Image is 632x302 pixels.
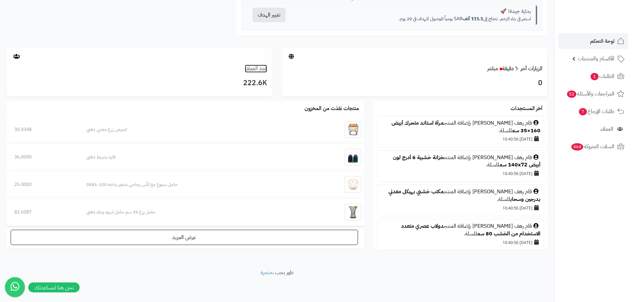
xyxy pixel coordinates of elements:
[381,222,540,238] div: قام رهف [PERSON_NAME] بإضافة المنتج للسلة.
[511,106,542,112] h3: آخر المستجدات
[345,121,361,138] img: اصيص زرع معدني ذهبي
[590,72,614,81] span: الطلبات
[590,73,598,80] span: 1
[558,121,628,137] a: العملاء
[381,203,540,212] div: [DATE] 10:40:56
[391,119,540,135] a: مرآة استاند متحرك أبيض 160×35 سم
[558,33,628,49] a: لوحة التحكم
[86,126,308,133] div: اصيص زرع معدني ذهبي
[571,142,614,151] span: السلات المتروكة
[381,169,540,178] div: [DATE] 10:40:56
[462,15,483,22] strong: 111.1 ألف
[600,124,613,134] span: العملاء
[12,78,267,89] h3: 222.6K
[590,36,614,46] span: لوحة التحكم
[401,222,540,238] a: دولاب عصري متعدد الاستخدام من الخشب 80 سم
[14,181,71,188] div: 25.0000
[571,143,584,151] span: 464
[388,188,540,203] a: مكتب خشبي بهيكل معدني بدرجين وسحاب
[587,5,626,19] img: logo-2.png
[558,103,628,119] a: طلبات الإرجاع7
[578,54,614,63] span: الأقسام والمنتجات
[297,16,531,22] p: استمر في بناء الزخم. تحتاج إلى SAR يومياً للوصول للهدف في 20 يوم.
[578,107,614,116] span: طلبات الإرجاع
[11,230,358,245] a: عرض المزيد
[305,106,359,112] h3: منتجات نفذت من المخزون
[245,65,267,73] a: عدد العملاء
[558,86,628,102] a: المراجعات والأسئلة52
[260,269,272,276] a: متجرة
[14,154,71,160] div: 36.0000
[14,126,71,133] div: 30.4348
[558,68,628,84] a: الطلبات1
[345,204,361,220] img: حامل زرع 35 سم حامل اسود وعاء ذهبي
[297,8,531,15] div: بداية جيدة! 🚀
[487,65,542,73] a: الزيارات آخر ٦٠ دقيقةمباشر
[558,139,628,154] a: السلات المتروكة464
[381,154,540,169] div: قام رهف [PERSON_NAME] بإضافة المنتج للسلة.
[579,108,587,115] span: 7
[566,89,614,98] span: المراجعات والأسئلة
[381,238,540,247] div: [DATE] 10:40:56
[252,8,286,22] button: تغيير الهدف
[381,119,540,135] div: قام رهف [PERSON_NAME] بإضافة المنتج للسلة.
[287,78,542,89] h3: 0
[86,181,308,188] div: حامل شموع مع كأس زجاجي صغير بداخه 100-0581
[345,176,361,193] img: حامل شموع مع كأس زجاجي صغير بداخه 100-0581
[381,188,540,203] div: قام رهف [PERSON_NAME] بإضافة المنتج للسلة.
[86,209,308,215] div: حامل زرع 35 سم حامل اسود وعاء ذهبي
[345,149,361,165] img: فازه بشريط ذهبي
[14,209,71,215] div: 82.6087
[86,154,308,160] div: فازه بشريط ذهبي
[567,90,577,98] span: 52
[487,65,498,73] small: مباشر
[381,134,540,144] div: [DATE] 10:40:56
[393,153,540,169] a: خزانة خشبية 6 أدرج لون أبيض 140x72 سم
